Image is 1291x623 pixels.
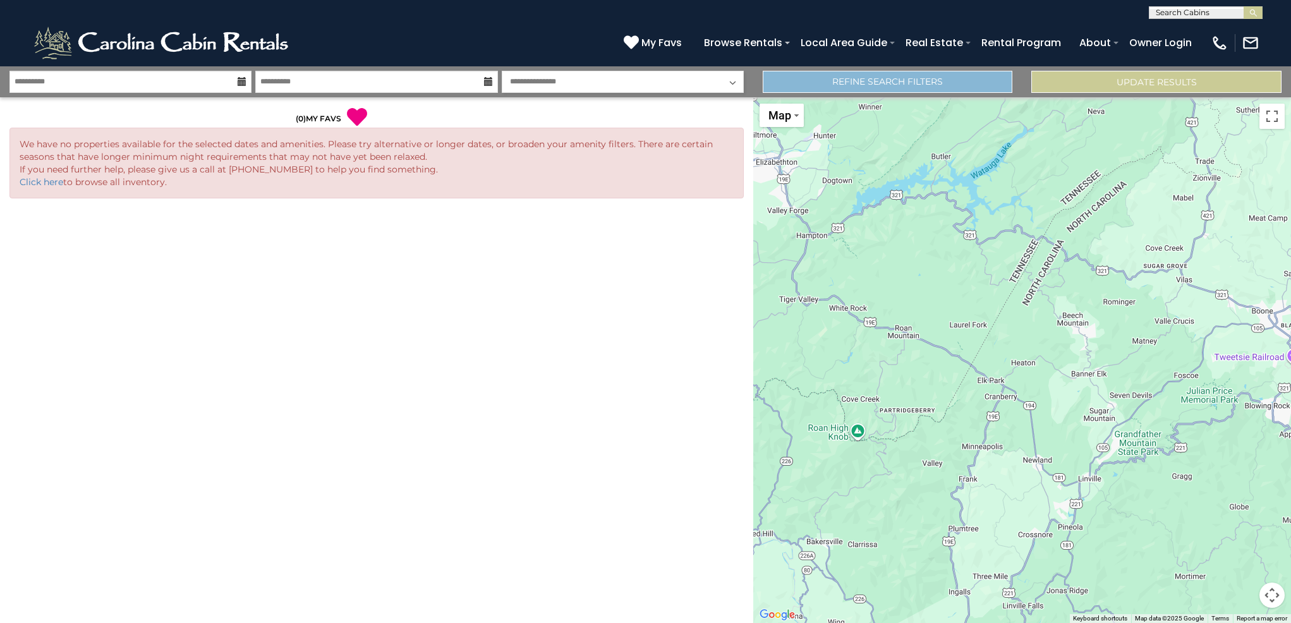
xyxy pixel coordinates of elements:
[975,32,1067,54] a: Rental Program
[768,109,791,122] span: Map
[32,24,294,62] img: White-1-2.png
[1259,583,1285,608] button: Map camera controls
[1237,615,1287,622] a: Report a map error
[1073,614,1127,623] button: Keyboard shortcuts
[756,607,798,623] img: Google
[756,607,798,623] a: Open this area in Google Maps (opens a new window)
[298,114,303,123] span: 0
[1123,32,1198,54] a: Owner Login
[1242,34,1259,52] img: mail-regular-white.png
[698,32,789,54] a: Browse Rentals
[624,35,685,51] a: My Favs
[899,32,969,54] a: Real Estate
[1031,71,1282,93] button: Update Results
[641,35,682,51] span: My Favs
[760,104,804,127] button: Change map style
[1211,34,1228,52] img: phone-regular-white.png
[296,114,306,123] span: ( )
[1259,104,1285,129] button: Toggle fullscreen view
[1135,615,1204,622] span: Map data ©2025 Google
[794,32,894,54] a: Local Area Guide
[1073,32,1117,54] a: About
[296,114,341,123] a: (0)MY FAVS
[1211,615,1229,622] a: Terms (opens in new tab)
[20,138,734,188] p: We have no properties available for the selected dates and amenities. Please try alternative or l...
[763,71,1013,93] a: Refine Search Filters
[20,176,63,188] a: Click here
